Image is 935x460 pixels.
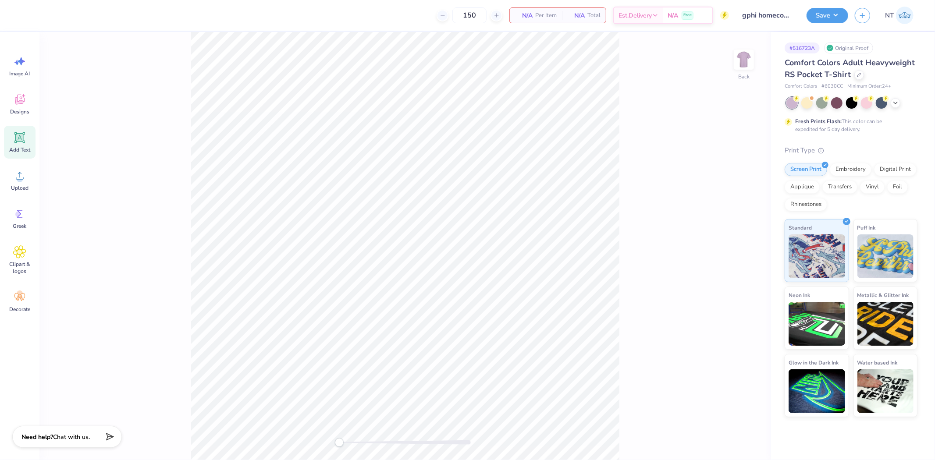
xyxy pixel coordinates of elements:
[857,358,898,367] span: Water based Ink
[795,117,903,133] div: This color can be expedited for 5 day delivery.
[857,302,914,346] img: Metallic & Glitter Ink
[857,290,909,300] span: Metallic & Glitter Ink
[668,11,678,20] span: N/A
[789,223,812,232] span: Standard
[847,83,891,90] span: Minimum Order: 24 +
[735,51,753,68] img: Back
[515,11,533,20] span: N/A
[587,11,601,20] span: Total
[821,83,843,90] span: # 6030CC
[896,7,914,24] img: Nestor Talens
[13,223,27,230] span: Greek
[335,438,344,447] div: Accessibility label
[822,180,857,194] div: Transfers
[789,302,845,346] img: Neon Ink
[857,369,914,413] img: Water based Ink
[857,223,876,232] span: Puff Ink
[830,163,871,176] div: Embroidery
[53,433,90,441] span: Chat with us.
[824,42,873,53] div: Original Proof
[535,11,557,20] span: Per Item
[5,261,34,275] span: Clipart & logos
[857,234,914,278] img: Puff Ink
[619,11,652,20] span: Est. Delivery
[9,306,30,313] span: Decorate
[795,118,842,125] strong: Fresh Prints Flash:
[738,73,750,81] div: Back
[785,57,915,80] span: Comfort Colors Adult Heavyweight RS Pocket T-Shirt
[860,180,885,194] div: Vinyl
[736,7,800,24] input: Untitled Design
[807,8,848,23] button: Save
[683,12,692,18] span: Free
[789,369,845,413] img: Glow in the Dark Ink
[785,180,820,194] div: Applique
[789,290,810,300] span: Neon Ink
[885,11,894,21] span: NT
[785,163,827,176] div: Screen Print
[10,70,30,77] span: Image AI
[789,234,845,278] img: Standard
[567,11,585,20] span: N/A
[452,7,487,23] input: – –
[881,7,917,24] a: NT
[874,163,917,176] div: Digital Print
[785,42,820,53] div: # 516723A
[785,83,817,90] span: Comfort Colors
[11,184,28,191] span: Upload
[9,146,30,153] span: Add Text
[21,433,53,441] strong: Need help?
[10,108,29,115] span: Designs
[785,198,827,211] div: Rhinestones
[887,180,908,194] div: Foil
[785,145,917,156] div: Print Type
[789,358,839,367] span: Glow in the Dark Ink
